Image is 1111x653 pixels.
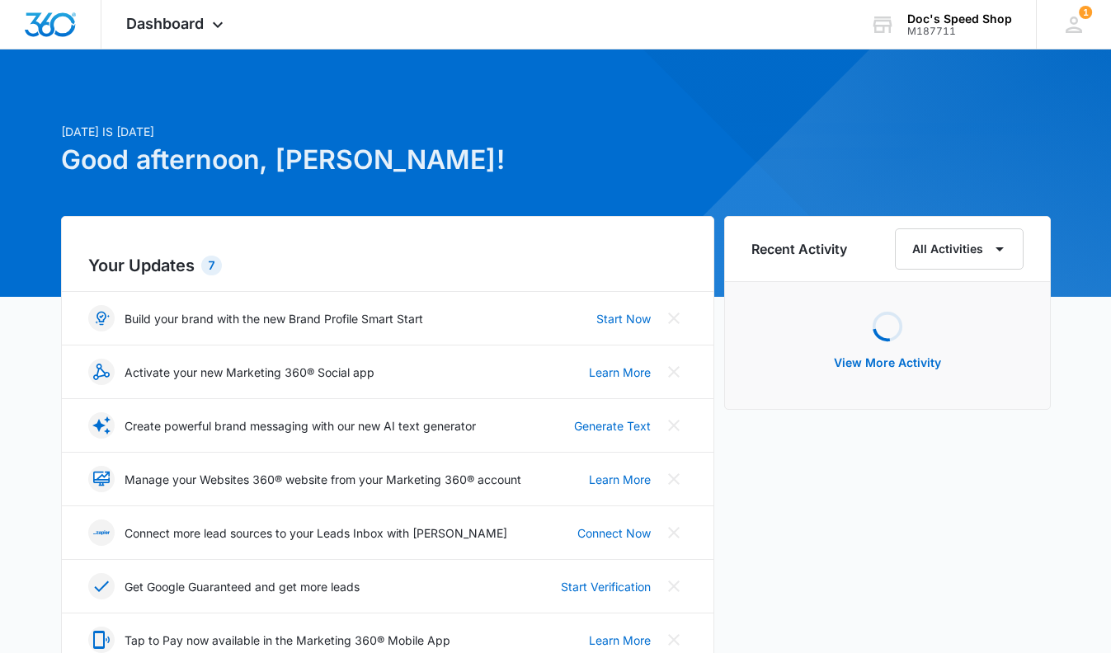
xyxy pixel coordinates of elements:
[125,364,374,381] p: Activate your new Marketing 360® Social app
[88,253,687,278] h2: Your Updates
[661,466,687,492] button: Close
[125,471,521,488] p: Manage your Websites 360® website from your Marketing 360® account
[561,578,651,595] a: Start Verification
[661,305,687,331] button: Close
[661,519,687,546] button: Close
[1079,6,1092,19] div: notifications count
[126,15,204,32] span: Dashboard
[817,343,958,383] button: View More Activity
[125,524,507,542] p: Connect more lead sources to your Leads Inbox with [PERSON_NAME]
[589,471,651,488] a: Learn More
[661,359,687,385] button: Close
[589,364,651,381] a: Learn More
[661,412,687,439] button: Close
[907,26,1012,37] div: account id
[589,632,651,649] a: Learn More
[661,627,687,653] button: Close
[661,573,687,599] button: Close
[907,12,1012,26] div: account name
[577,524,651,542] a: Connect Now
[1079,6,1092,19] span: 1
[574,417,651,435] a: Generate Text
[201,256,222,275] div: 7
[125,632,450,649] p: Tap to Pay now available in the Marketing 360® Mobile App
[61,123,714,140] p: [DATE] is [DATE]
[596,310,651,327] a: Start Now
[751,239,847,259] h6: Recent Activity
[125,310,423,327] p: Build your brand with the new Brand Profile Smart Start
[125,417,476,435] p: Create powerful brand messaging with our new AI text generator
[895,228,1024,270] button: All Activities
[61,140,714,180] h1: Good afternoon, [PERSON_NAME]!
[125,578,360,595] p: Get Google Guaranteed and get more leads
